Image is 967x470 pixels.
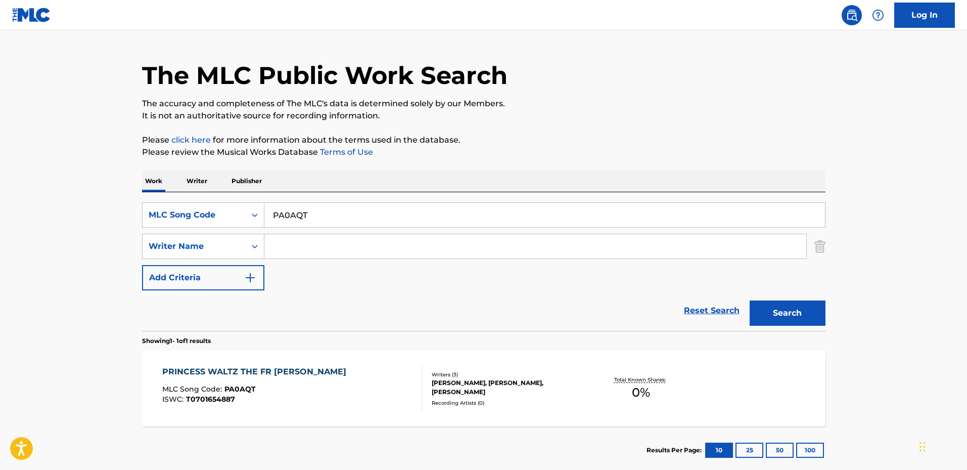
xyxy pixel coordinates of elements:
img: Delete Criterion [814,234,825,259]
p: Publisher [228,170,265,192]
p: Work [142,170,165,192]
div: Recording Artists ( 0 ) [432,399,584,407]
a: Log In [894,3,955,28]
p: The accuracy and completeness of The MLC's data is determined solely by our Members. [142,98,825,110]
button: 25 [735,443,763,458]
div: PRINCESS WALTZ THE FR [PERSON_NAME] [162,366,351,378]
a: click here [171,135,211,145]
button: Search [750,301,825,326]
h1: The MLC Public Work Search [142,60,508,91]
div: [PERSON_NAME], [PERSON_NAME], [PERSON_NAME] [432,378,584,397]
span: MLC Song Code : [162,384,224,394]
span: PA0AQT [224,384,256,394]
p: Writer [183,170,210,192]
p: Results Per Page: [647,446,704,455]
p: Total Known Shares: [614,376,668,383]
p: Please review the Musical Works Database [142,146,825,158]
a: Terms of Use [318,147,373,157]
img: help [872,9,884,21]
button: 100 [796,443,824,458]
img: 9d2ae6d4665cec9f34b9.svg [244,272,256,284]
span: 0 % [632,383,650,402]
div: Writers ( 3 ) [432,371,584,378]
p: It is not an authoritative source for recording information. [142,110,825,122]
button: 50 [766,443,794,458]
span: T0701654887 [186,395,235,404]
span: ISWC : [162,395,186,404]
a: Reset Search [679,300,745,322]
p: Showing 1 - 1 of 1 results [142,336,211,346]
button: 10 [705,443,733,458]
img: MLC Logo [12,8,51,22]
img: search [846,9,858,21]
button: Add Criteria [142,265,264,290]
a: PRINCESS WALTZ THE FR [PERSON_NAME]MLC Song Code:PA0AQTISWC:T0701654887Writers (3)[PERSON_NAME], ... [142,351,825,426]
div: Drag [919,432,926,462]
a: Public Search [842,5,862,25]
p: Please for more information about the terms used in the database. [142,134,825,146]
div: Help [868,5,888,25]
form: Search Form [142,202,825,331]
div: Writer Name [149,240,240,252]
iframe: Chat Widget [916,421,967,470]
div: MLC Song Code [149,209,240,221]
